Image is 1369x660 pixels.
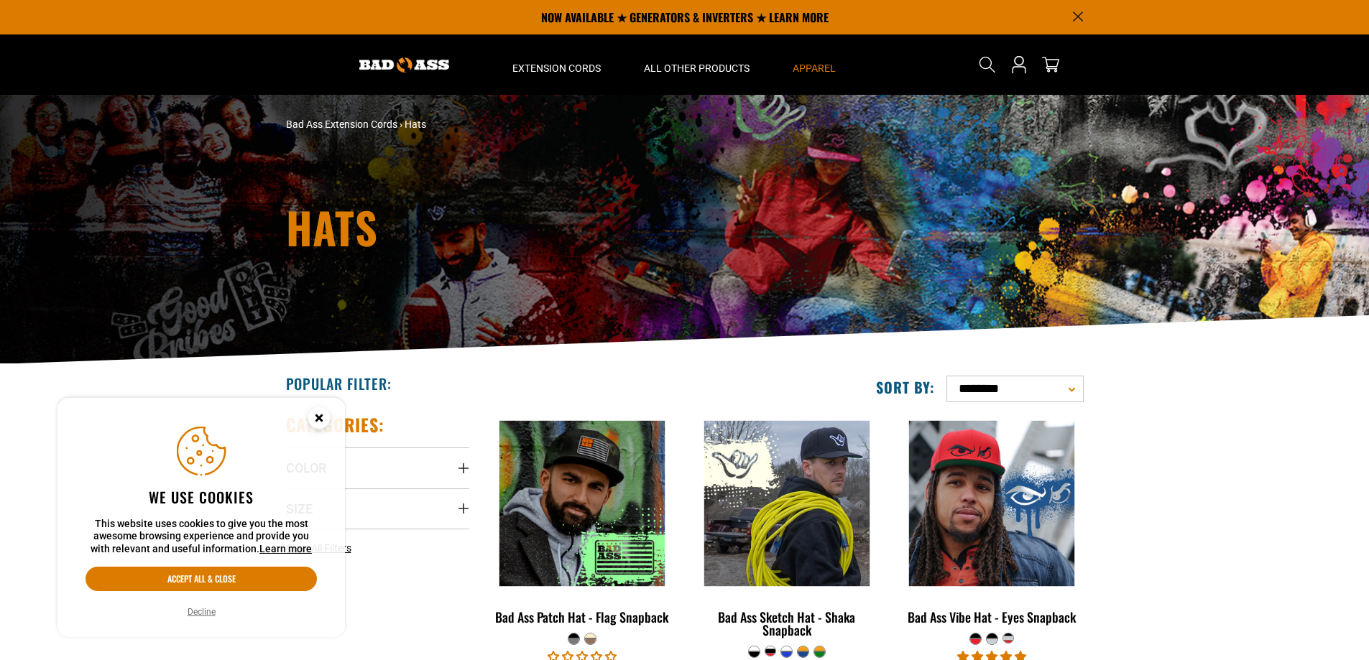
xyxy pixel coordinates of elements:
[286,488,469,529] summary: Size
[286,374,392,393] h2: Popular Filter:
[900,610,1083,623] div: Bad Ass Vibe Hat - Eyes Snapback
[901,421,1082,586] img: Red
[976,53,999,76] summary: Search
[644,62,750,75] span: All Other Products
[286,118,397,130] a: Bad Ass Extension Cords
[359,57,449,73] img: Bad Ass Extension Cords
[771,34,857,95] summary: Apparel
[695,610,878,636] div: Bad Ass Sketch Hat - Shaka Snapback
[286,447,469,488] summary: Color
[492,421,673,586] img: multicam black
[900,414,1083,632] a: Red Bad Ass Vibe Hat - Eyes Snapback
[400,118,402,130] span: ›
[695,414,878,645] a: black Bad Ass Sketch Hat - Shaka Snapback
[622,34,771,95] summary: All Other Products
[86,567,317,591] button: Accept all & close
[259,543,312,554] a: Learn more
[696,421,877,586] img: black
[86,488,317,506] h2: We use cookies
[405,118,426,130] span: Hats
[793,62,836,75] span: Apparel
[512,62,601,75] span: Extension Cords
[491,34,622,95] summary: Extension Cords
[491,414,674,632] a: multicam black Bad Ass Patch Hat - Flag Snapback
[491,610,674,623] div: Bad Ass Patch Hat - Flag Snapback
[57,398,345,638] aside: Cookie Consent
[876,378,935,396] label: Sort by:
[286,205,811,248] h1: Hats
[86,518,317,556] p: This website uses cookies to give you the most awesome browsing experience and provide you with r...
[183,605,220,619] button: Decline
[286,117,811,132] nav: breadcrumbs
